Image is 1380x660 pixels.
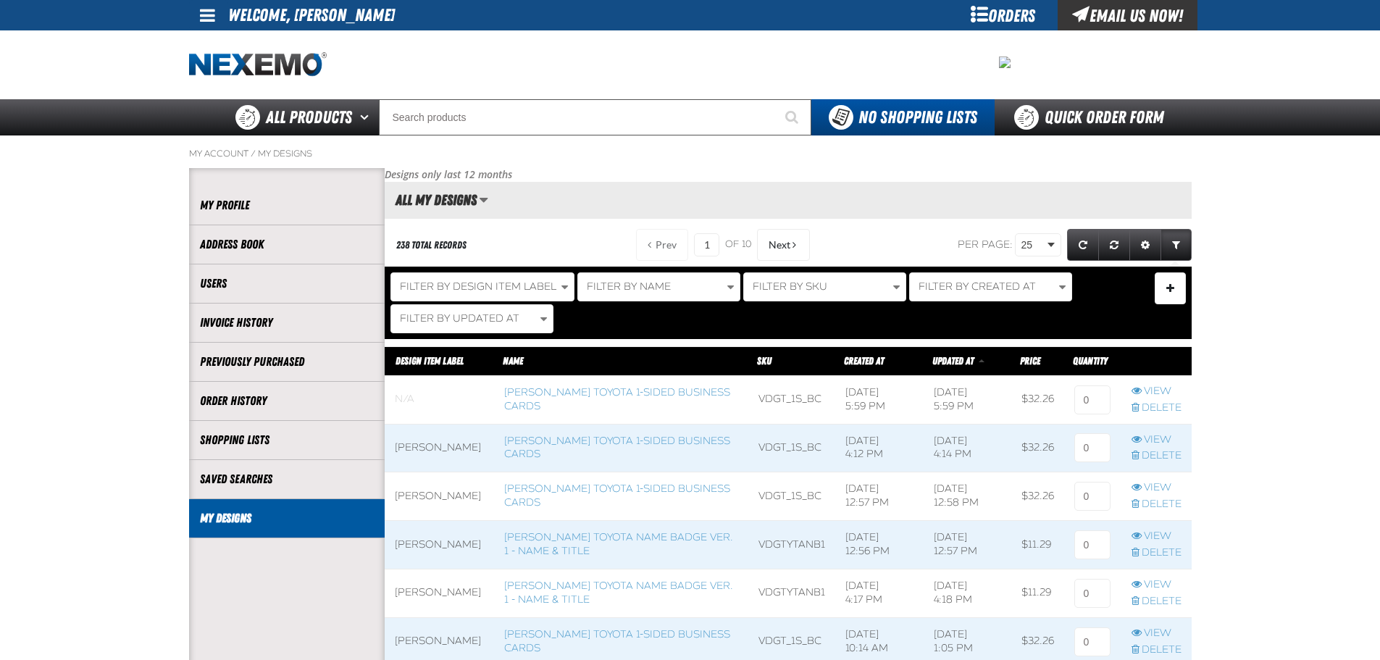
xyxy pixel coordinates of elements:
[932,355,974,367] span: Updated At
[504,580,733,606] a: [PERSON_NAME] Toyota Name Badge Ver. 1 - Name & Title
[1132,530,1182,543] a: View row action
[385,521,494,569] td: [PERSON_NAME]
[503,355,523,367] a: Name
[1074,385,1111,414] input: 0
[1020,355,1040,367] span: Price
[504,483,730,509] a: [PERSON_NAME] Toyota 1-sided Business Cards
[1074,433,1111,462] input: 0
[396,238,467,252] div: 238 total records
[1074,530,1111,559] input: 0
[835,521,924,569] td: [DATE] 12:56 PM
[504,435,730,461] a: [PERSON_NAME] Toyota 1-sided Business Cards
[924,424,1012,472] td: [DATE] 4:14 PM
[189,148,1192,159] nav: Breadcrumbs
[200,510,374,527] a: My Designs
[200,354,374,370] a: Previously Purchased
[200,236,374,253] a: Address Book
[1121,346,1192,375] th: Row actions
[200,432,374,448] a: Shopping Lists
[909,272,1072,301] button: Filter By Created At
[189,52,327,78] a: Home
[1074,627,1111,656] input: 0
[753,280,827,293] span: Filter By SKU
[1132,643,1182,657] a: Delete row action
[769,239,790,251] span: Next Page
[924,569,1012,617] td: [DATE] 4:18 PM
[999,57,1011,68] img: 2478c7e4e0811ca5ea97a8c95d68d55a.jpeg
[1132,449,1182,463] a: Delete row action
[379,99,811,135] input: Search
[1067,229,1099,261] a: Refresh grid action
[748,569,835,617] td: VDGTYTANB1
[385,569,494,617] td: [PERSON_NAME]
[189,148,248,159] a: My Account
[1132,595,1182,609] a: Delete row action
[400,312,519,325] span: Filter By Updated At
[1011,472,1064,521] td: $32.26
[504,628,730,654] a: [PERSON_NAME] Toyota 1-sided Business Cards
[189,52,327,78] img: Nexemo logo
[504,531,733,557] a: [PERSON_NAME] Toyota Name Badge Ver. 1 - Name & Title
[1166,288,1174,292] span: Manage Filters
[844,355,884,367] a: Created At
[390,272,574,301] button: Filter By Design Item Label
[1074,482,1111,511] input: 0
[479,188,488,212] button: Manage grid views. Current view is All My Designs
[1132,578,1182,592] a: View row action
[1074,579,1111,608] input: 0
[1155,272,1186,304] button: Expand or Collapse Filter Management drop-down
[1161,229,1192,261] a: Expand or Collapse Grid Filters
[1132,546,1182,560] a: Delete row action
[200,471,374,488] a: Saved Searches
[200,197,374,214] a: My Profile
[385,375,494,424] td: Blank
[835,472,924,521] td: [DATE] 12:57 PM
[694,233,719,256] input: Current page number
[748,472,835,521] td: VDGT_1S_BC
[1073,355,1108,367] span: Quantity
[396,355,464,367] a: Design Item Label
[1021,238,1045,253] span: 25
[775,99,811,135] button: Start Searching
[1098,229,1130,261] a: Reset grid action
[1132,481,1182,495] a: View row action
[932,355,976,367] a: Updated At
[385,424,494,472] td: [PERSON_NAME]
[757,355,771,367] a: SKU
[200,275,374,292] a: Users
[385,168,1192,182] p: Designs only last 12 months
[748,375,835,424] td: VDGT_1S_BC
[835,375,924,424] td: [DATE] 5:59 PM
[924,472,1012,521] td: [DATE] 12:58 PM
[200,393,374,409] a: Order History
[919,280,1036,293] span: Filter By Created At
[1011,521,1064,569] td: $11.29
[1011,375,1064,424] td: $32.26
[748,521,835,569] td: VDGTYTANB1
[400,280,556,293] span: Filter By Design Item Label
[258,148,312,159] a: My Designs
[266,104,352,130] span: All Products
[385,192,477,208] h2: All My Designs
[1011,424,1064,472] td: $32.26
[835,569,924,617] td: [DATE] 4:17 PM
[725,238,751,251] span: of 10
[924,521,1012,569] td: [DATE] 12:57 PM
[251,148,256,159] span: /
[1132,385,1182,398] a: View row action
[1132,433,1182,447] a: View row action
[200,314,374,331] a: Invoice History
[1132,498,1182,511] a: Delete row action
[748,424,835,472] td: VDGT_1S_BC
[835,424,924,472] td: [DATE] 4:12 PM
[995,99,1191,135] a: Quick Order Form
[587,280,671,293] span: Filter By Name
[577,272,740,301] button: Filter By Name
[1132,401,1182,415] a: Delete row action
[390,304,553,333] button: Filter By Updated At
[958,238,1013,251] span: Per page:
[811,99,995,135] button: You do not have available Shopping Lists. Open to Create a New List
